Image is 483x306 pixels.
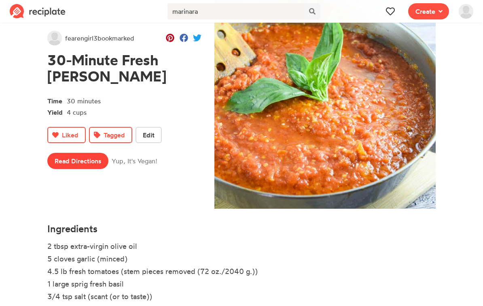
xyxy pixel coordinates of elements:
span: Yup, It's Vegan! [112,156,201,166]
li: 5 cloves garlic (minced) [47,253,303,266]
span: Yield [47,106,67,117]
button: Create [408,3,449,19]
span: Edit [143,130,155,140]
li: 3/4 tsp salt (scant (or to taste)) [47,291,303,304]
button: Edit [136,127,162,143]
a: Read Directions [47,153,108,169]
button: Liked [47,127,86,143]
a: fearengirl3bookmarked [47,31,134,45]
li: 4.5 lb fresh tomatoes (stem pieces removed (72 oz./2040 g.)) [47,266,303,278]
img: Reciplate [10,4,66,19]
li: 1 large sprig fresh basil [47,278,303,291]
h4: Ingredients [47,223,303,234]
button: Tagged [89,127,132,143]
span: 30 minutes [67,97,101,105]
span: fearengirl3 [65,33,134,43]
img: User's avatar [47,31,62,45]
li: 2 tbsp extra-virgin olive oil [47,241,303,253]
span: Tagged [104,130,125,140]
img: User's avatar [459,4,473,19]
span: Liked [62,130,78,140]
input: Search [167,3,304,19]
span: Create [415,6,435,16]
span: 4 cups [67,108,87,116]
span: bookmarked [97,34,134,42]
h1: 30-Minute Fresh [PERSON_NAME] [47,52,201,85]
span: Time [47,94,67,106]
